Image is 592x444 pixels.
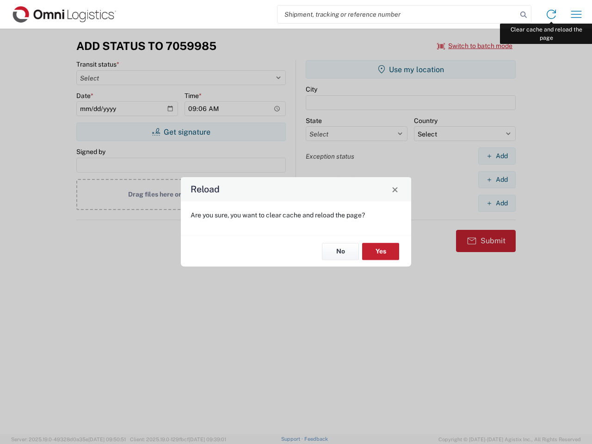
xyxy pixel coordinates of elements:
button: Yes [362,243,399,260]
input: Shipment, tracking or reference number [277,6,517,23]
h4: Reload [191,183,220,196]
p: Are you sure, you want to clear cache and reload the page? [191,211,401,219]
button: Close [388,183,401,196]
button: No [322,243,359,260]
